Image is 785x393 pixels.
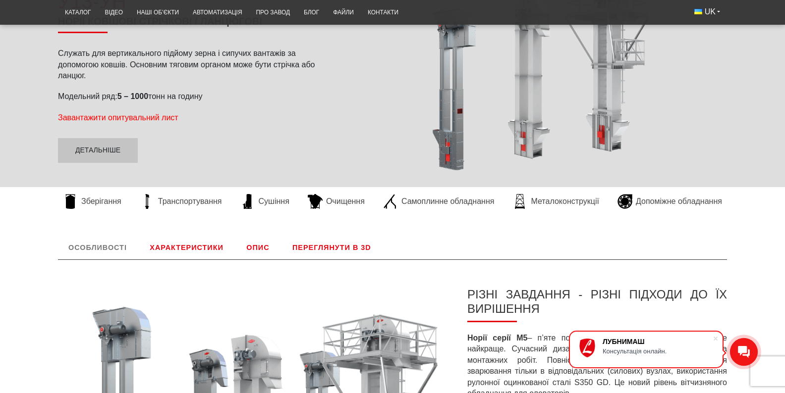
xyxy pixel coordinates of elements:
img: Українська [694,9,702,14]
div: Консультація онлайн. [603,347,713,355]
a: Очищення [303,194,370,209]
a: Допоміжне обладнання [613,194,727,209]
a: Опис [236,236,280,259]
p: Служать для вертикального підйому зерна і сипучих вантажів за допомогою ковшів. Основним тяговим ... [58,48,328,81]
span: Самоплинне обладнання [401,196,494,207]
a: Відео [98,3,129,22]
a: Особливості [58,236,137,259]
strong: Норії серії М5 [467,334,527,342]
span: Очищення [326,196,365,207]
strong: 5 – 1000 [117,92,148,100]
a: Переглянути в 3D [282,236,382,259]
a: Транспортування [135,194,227,209]
a: Файли [326,3,361,22]
div: ЛУБНИМАШ [603,338,713,345]
a: Контакти [361,3,405,22]
a: Детальніше [58,138,138,163]
a: Автоматизація [186,3,249,22]
span: Сушіння [259,196,289,207]
a: Характеристики [139,236,233,259]
span: Зберігання [81,196,121,207]
a: Сушіння [235,194,294,209]
span: Транспортування [158,196,222,207]
h3: РІЗНІ ЗАВДАННЯ - РІЗНІ ПІДХОДИ ДО ЇХ ВИРІШЕННЯ [467,288,727,322]
span: UK [705,6,716,17]
a: Металоконструкції [507,194,604,209]
span: Металоконструкції [531,196,599,207]
a: Зберігання [58,194,126,209]
p: Модельний ряд: тонн на годину [58,91,328,102]
a: Каталог [58,3,98,22]
button: UK [687,3,727,21]
a: Блог [297,3,326,22]
a: Завантажити опитувальний лист [58,113,178,122]
a: Про завод [249,3,297,22]
a: Наші об’єкти [130,3,186,22]
span: Допоміжне обладнання [636,196,722,207]
a: Самоплинне обладнання [378,194,499,209]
